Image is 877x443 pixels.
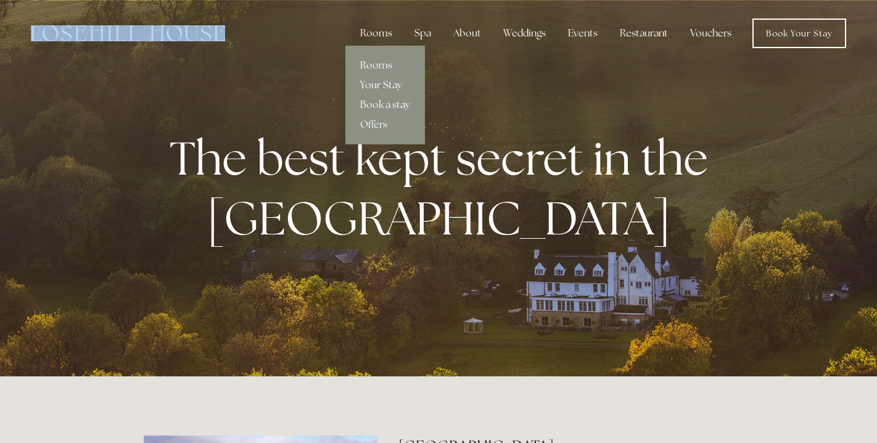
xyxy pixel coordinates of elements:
img: Losehill House [31,25,225,41]
a: Rooms [345,56,425,75]
div: Events [558,21,607,46]
a: Your Stay [345,75,425,95]
div: Restaurant [610,21,678,46]
a: Book a stay [345,95,425,115]
a: Vouchers [680,21,741,46]
a: Book Your Stay [752,19,846,48]
strong: The best kept secret in the [GEOGRAPHIC_DATA] [170,128,718,249]
a: Offers [345,115,425,135]
div: About [443,21,491,46]
div: Rooms [350,21,402,46]
div: Spa [405,21,441,46]
div: Weddings [493,21,556,46]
